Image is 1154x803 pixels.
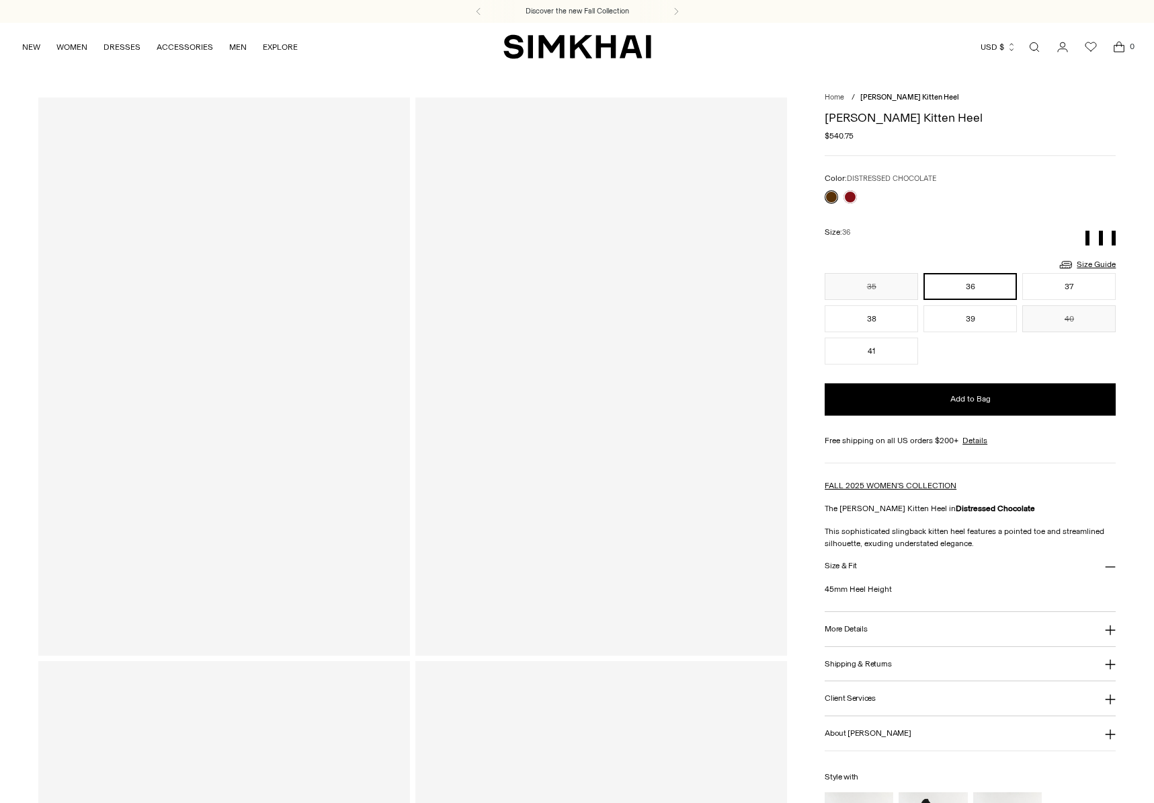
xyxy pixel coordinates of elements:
[825,729,911,738] h3: About [PERSON_NAME]
[825,172,936,185] label: Color:
[847,174,936,183] span: DISTRESSED CHOCOLATE
[229,32,247,62] a: MEN
[825,647,1116,681] button: Shipping & Returns
[415,98,787,655] a: Sylvie Slingback Kitten Heel
[852,92,855,104] div: /
[503,34,651,60] a: SIMKHAI
[825,273,918,300] button: 35
[1049,34,1076,61] a: Go to the account page
[825,716,1116,751] button: About [PERSON_NAME]
[1022,273,1116,300] button: 37
[56,32,87,62] a: WOMEN
[825,226,850,239] label: Size:
[825,434,1116,447] div: Free shipping on all US orders $200+
[825,612,1116,646] button: More Details
[825,130,854,142] span: $540.75
[825,681,1116,716] button: Client Services
[1021,34,1048,61] a: Open search modal
[263,32,298,62] a: EXPLORE
[825,305,918,332] button: 38
[825,93,844,102] a: Home
[1022,305,1116,332] button: 40
[825,660,892,668] h3: Shipping & Returns
[825,694,876,703] h3: Client Services
[526,6,629,17] a: Discover the new Fall Collection
[157,32,213,62] a: ACCESSORIES
[825,583,1116,595] p: 45mm Heel Height
[38,98,410,655] a: Sylvie Slingback Kitten Heel
[962,434,987,447] a: Details
[950,393,991,405] span: Add to Bag
[825,625,867,634] h3: More Details
[1126,40,1138,52] span: 0
[825,92,1116,104] nav: breadcrumbs
[825,562,857,570] h3: Size & Fit
[825,525,1116,549] p: This sophisticated slingback kitten heel features a pointed toe and streamlined silhouette, exudi...
[825,112,1116,124] h1: [PERSON_NAME] Kitten Heel
[825,549,1116,584] button: Size & Fit
[825,338,918,365] button: 41
[956,504,1035,513] strong: Distressed Chocolate
[981,32,1016,62] button: USD $
[825,502,1116,514] p: The [PERSON_NAME] Kitten Heel in
[104,32,140,62] a: DRESSES
[825,773,1116,781] h6: Style with
[1058,256,1116,273] a: Size Guide
[923,273,1017,300] button: 36
[923,305,1017,332] button: 39
[825,481,956,490] a: FALL 2025 WOMEN'S COLLECTION
[860,93,959,102] span: [PERSON_NAME] Kitten Heel
[22,32,40,62] a: NEW
[1106,34,1132,61] a: Open cart modal
[825,383,1116,416] button: Add to Bag
[1077,34,1104,61] a: Wishlist
[842,228,850,237] span: 36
